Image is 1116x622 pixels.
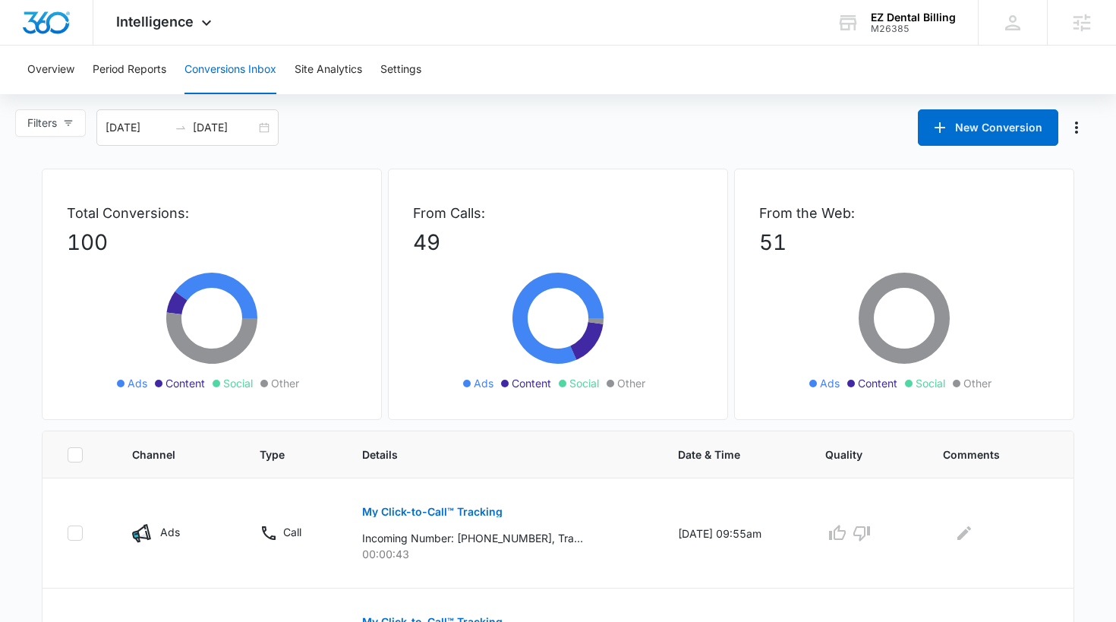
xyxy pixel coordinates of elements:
[678,447,768,463] span: Date & Time
[260,447,304,463] span: Type
[362,494,503,530] button: My Click-to-Call™ Tracking
[569,375,599,391] span: Social
[132,447,201,463] span: Channel
[759,203,1049,223] p: From the Web:
[223,375,253,391] span: Social
[474,375,493,391] span: Ads
[759,226,1049,258] p: 51
[918,109,1058,146] button: New Conversion
[295,46,362,94] button: Site Analytics
[512,375,551,391] span: Content
[858,375,897,391] span: Content
[952,521,976,545] button: Edit Comments
[160,524,180,540] p: Ads
[27,46,74,94] button: Overview
[283,524,301,540] p: Call
[166,375,205,391] span: Content
[175,122,187,134] span: to
[362,507,503,517] p: My Click-to-Call™ Tracking
[193,119,256,136] input: End date
[184,46,276,94] button: Conversions Inbox
[413,226,703,258] p: 49
[617,375,645,391] span: Other
[871,11,956,24] div: account name
[362,530,583,546] p: Incoming Number: [PHONE_NUMBER], Tracking Number: [PHONE_NUMBER], Ring To: [PHONE_NUMBER], Caller...
[660,478,808,589] td: [DATE] 09:55am
[93,46,166,94] button: Period Reports
[67,226,357,258] p: 100
[175,122,187,134] span: swap-right
[116,14,194,30] span: Intelligence
[27,115,57,131] span: Filters
[128,375,147,391] span: Ads
[380,46,421,94] button: Settings
[106,119,169,136] input: Start date
[943,447,1027,463] span: Comments
[1064,115,1089,140] button: Manage Numbers
[820,375,840,391] span: Ads
[871,24,956,34] div: account id
[362,447,619,463] span: Details
[413,203,703,223] p: From Calls:
[825,447,884,463] span: Quality
[963,375,991,391] span: Other
[916,375,945,391] span: Social
[67,203,357,223] p: Total Conversions:
[15,109,86,137] button: Filters
[362,546,641,562] p: 00:00:43
[271,375,299,391] span: Other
